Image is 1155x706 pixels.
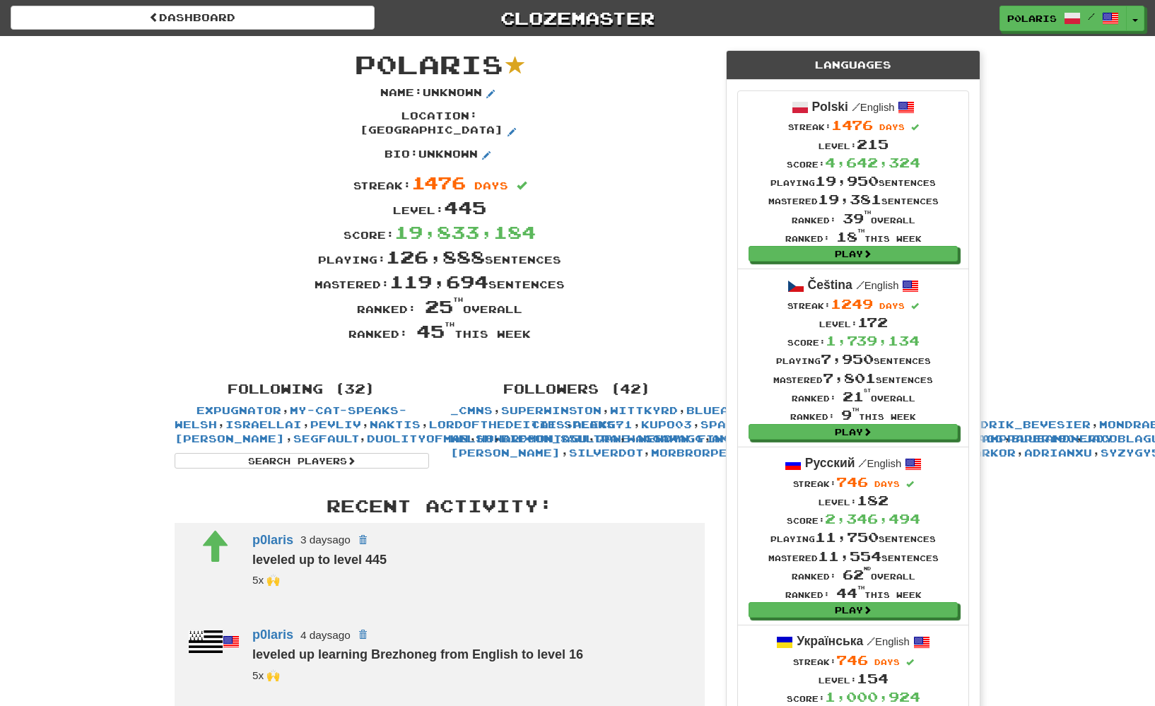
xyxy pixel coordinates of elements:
a: DampPaper190 [973,433,1075,445]
div: Mastered sentences [768,190,939,208]
span: 21 [843,389,871,404]
a: israellai [225,418,302,430]
div: Ranked: this week [768,584,939,602]
a: DuolityOfMan [367,433,469,445]
div: Score: [768,153,939,172]
a: Dashboard [11,6,375,30]
h4: Following (32) [175,382,429,396]
sup: th [857,228,864,233]
span: / [856,278,864,291]
a: AmenAngelo [712,433,797,445]
span: 9 [841,407,859,423]
div: Playing: sentences [164,245,715,269]
span: Streak includes today. [911,302,919,310]
a: WaggaWagg [627,433,703,445]
sup: th [445,321,455,328]
span: p0laris [355,49,503,79]
span: 44 [836,585,864,601]
a: Play [749,602,958,618]
a: p0laris [252,532,293,546]
span: 215 [857,136,889,152]
h3: Recent Activity: [175,497,705,515]
div: Level: [164,195,715,220]
span: 172 [857,314,888,330]
span: p0laris [1007,12,1057,25]
sup: nd [864,566,871,571]
span: 1,000,924 [825,689,920,705]
a: Wittkyrd [610,404,678,416]
strong: leveled up learning Brezhoneg from English to level 16 [252,647,583,661]
span: 18 [836,229,864,245]
a: segfault [293,433,359,445]
a: lordofthedeities [429,418,565,430]
span: 445 [444,196,486,218]
div: Mastered sentences [773,369,933,387]
a: pevliv [310,418,361,430]
span: days [474,180,508,192]
div: , , , , , , , , , , , , , , , , , , , , , , , , , , , , , , , , , , , , , , , , , [440,375,715,460]
a: morbrorper [651,447,736,459]
div: Level: [768,135,939,153]
span: 2,346,494 [825,511,920,526]
div: Streak: [768,116,939,134]
small: English [858,458,901,469]
a: blueandnerdy [686,404,788,416]
span: days [874,657,900,666]
div: Ranked: overall [164,294,715,319]
div: Ranked: overall [773,387,933,406]
div: Streak: [768,473,939,491]
span: / [858,457,867,469]
span: Streak includes today. [906,659,914,666]
iframe: X Post Button [390,351,437,365]
div: Ranked: this week [773,406,933,424]
div: Ranked: overall [768,209,939,228]
span: 4,642,324 [825,155,920,170]
strong: Українська [797,634,863,648]
div: Languages [727,51,980,80]
span: 7,801 [823,370,876,386]
div: Ranked: overall [768,565,939,584]
span: 11,750 [815,529,879,545]
a: _cmns [450,404,493,416]
sup: th [852,407,859,412]
span: 182 [857,493,889,508]
small: superwinston<br />19cupsofcoffee<br />_cmns<br />kupo03<br />segfault [252,574,280,586]
span: Streak includes today. [911,124,919,131]
a: Play [749,246,958,261]
a: Adrianxu [1024,447,1092,459]
span: 11,554 [818,548,881,564]
small: 4 days ago [300,629,351,641]
a: Expugnator [197,404,281,416]
span: 62 [843,567,871,582]
a: p0laris / [999,6,1127,31]
a: bifcon_85ultra [501,433,618,445]
a: [PERSON_NAME] [175,433,285,445]
div: Mastered: sentences [164,269,715,294]
strong: Русский [805,456,855,470]
a: Hendrik_Bevesier [955,418,1091,430]
sup: th [453,296,463,303]
div: Level: [768,491,939,510]
div: Level: [773,669,933,688]
a: p0laris [252,628,293,642]
p: Bio : Unknown [385,147,495,164]
a: Play [749,424,958,440]
strong: leveled up to level 445 [252,553,387,567]
a: Clozemaster [396,6,760,30]
a: SilverDot [569,447,643,459]
small: English [856,280,899,291]
span: 1476 [411,172,466,193]
small: English [867,636,910,647]
p: Name : Unknown [380,86,499,102]
span: 25 [425,295,463,317]
span: 1249 [831,296,873,312]
div: , , , , , , , , , , , , , , , , , , , , , , , , , , , , , , , [164,375,440,469]
strong: Čeština [808,278,852,292]
div: Score: [164,220,715,245]
div: Playing sentences [768,528,939,546]
sup: th [857,585,864,590]
span: / [1088,11,1095,21]
a: Search Players [175,453,429,469]
div: Streak: [164,170,715,195]
h4: Followers (42) [450,382,705,396]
